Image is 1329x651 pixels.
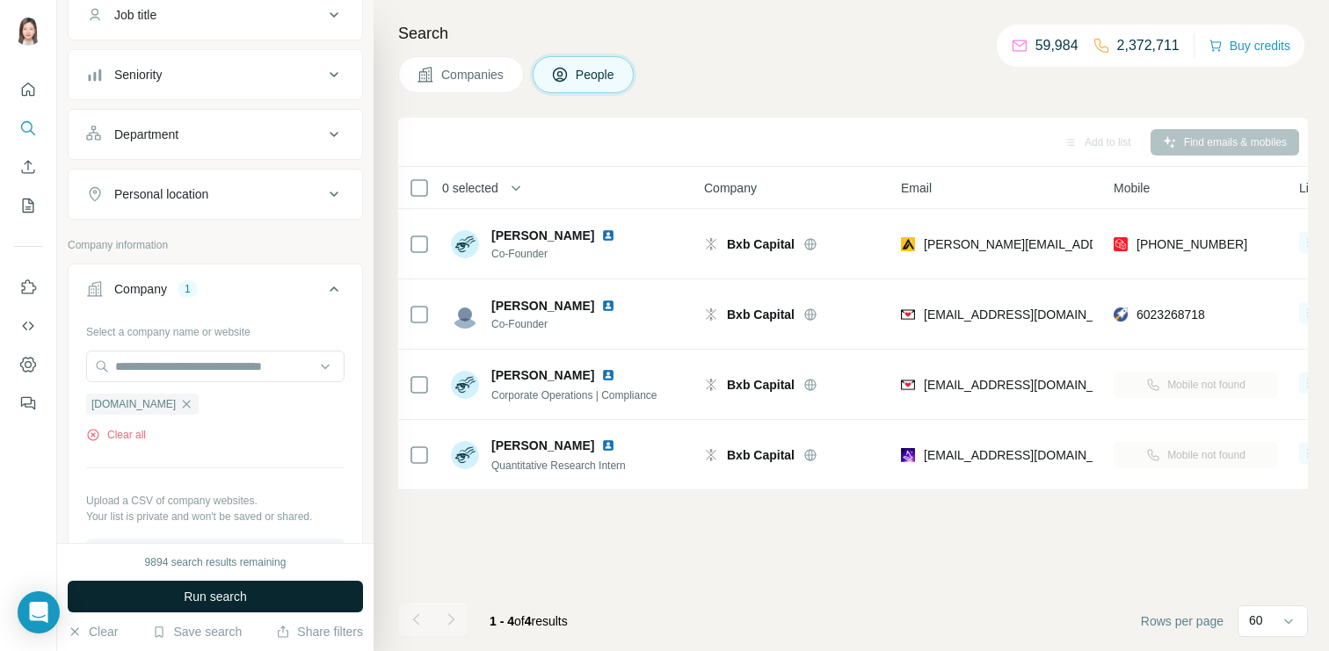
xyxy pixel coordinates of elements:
[901,179,932,197] span: Email
[1249,611,1263,629] p: 60
[86,539,345,570] button: Upload a list of companies
[491,297,594,315] span: [PERSON_NAME]
[704,307,718,322] img: Logo of Bxb Capital
[704,378,718,392] img: Logo of Bxb Capital
[114,280,167,298] div: Company
[901,306,915,323] img: provider findymail logo
[901,446,915,464] img: provider wiza logo
[491,227,594,244] span: [PERSON_NAME]
[114,66,162,83] div: Seniority
[398,21,1308,46] h4: Search
[451,371,479,399] img: Avatar
[924,378,1132,392] span: [EMAIL_ADDRESS][DOMAIN_NAME]
[114,6,156,24] div: Job title
[86,493,345,509] p: Upload a CSV of company websites.
[1137,307,1205,322] span: 6023268718
[178,281,198,297] div: 1
[924,307,1132,322] span: [EMAIL_ADDRESS][DOMAIN_NAME]
[14,190,42,221] button: My lists
[86,317,345,340] div: Select a company name or website
[69,54,362,96] button: Seniority
[69,113,362,156] button: Department
[276,623,363,640] button: Share filters
[14,112,42,144] button: Search
[490,614,514,628] span: 1 - 4
[14,18,42,46] img: Avatar
[451,441,479,469] img: Avatar
[490,614,568,628] span: results
[114,126,178,143] div: Department
[91,396,176,412] span: [DOMAIN_NAME]
[14,271,42,303] button: Use Surfe on LinkedIn
[727,235,795,253] span: Bxb Capital
[924,448,1132,462] span: [EMAIL_ADDRESS][DOMAIN_NAME]
[1137,237,1247,251] span: [PHONE_NUMBER]
[704,179,757,197] span: Company
[704,448,718,462] img: Logo of Bxb Capital
[601,228,615,242] img: LinkedIn logo
[69,173,362,215] button: Personal location
[1114,235,1128,253] img: provider prospeo logo
[924,237,1233,251] span: [PERSON_NAME][EMAIL_ADDRESS][DOMAIN_NAME]
[114,185,208,203] div: Personal location
[576,66,616,83] span: People
[451,300,479,329] img: Avatar
[491,366,594,384] span: [PERSON_NAME]
[14,310,42,342] button: Use Surfe API
[601,299,615,313] img: LinkedIn logo
[1114,306,1128,323] img: provider rocketreach logo
[1209,33,1290,58] button: Buy credits
[451,230,479,258] img: Avatar
[14,151,42,183] button: Enrich CSV
[14,387,42,419] button: Feedback
[68,623,118,640] button: Clear
[442,179,498,197] span: 0 selected
[152,623,242,640] button: Save search
[68,581,363,612] button: Run search
[68,237,363,253] p: Company information
[514,614,525,628] span: of
[1141,612,1224,630] span: Rows per page
[1299,179,1325,197] span: Lists
[491,459,626,472] span: Quantitative Research Intern
[727,376,795,394] span: Bxb Capital
[901,235,915,253] img: provider apollo logo
[184,588,247,605] span: Run search
[441,66,505,83] span: Companies
[86,509,345,524] p: Your list is private and won't be saved or shared.
[18,591,60,633] div: Open Intercom Messenger
[704,237,718,251] img: Logo of Bxb Capital
[14,74,42,105] button: Quick start
[1114,179,1150,197] span: Mobile
[601,368,615,382] img: LinkedIn logo
[491,389,657,401] span: Corporate Operations | Compliance
[145,554,287,570] div: 9894 search results remaining
[1035,35,1078,56] p: 59,984
[491,437,594,454] span: [PERSON_NAME]
[14,349,42,380] button: Dashboard
[1117,35,1180,56] p: 2,372,711
[491,246,622,262] span: Co-Founder
[69,268,362,317] button: Company1
[601,438,615,452] img: LinkedIn logo
[727,306,795,323] span: Bxb Capital
[901,376,915,394] img: provider findymail logo
[86,427,146,443] button: Clear all
[727,446,795,464] span: Bxb Capital
[525,614,532,628] span: 4
[491,316,622,332] span: Co-Founder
